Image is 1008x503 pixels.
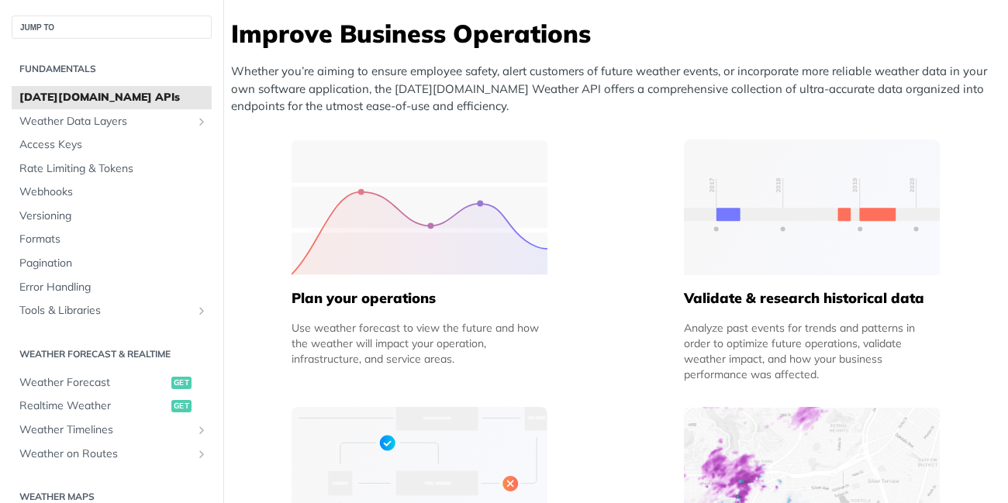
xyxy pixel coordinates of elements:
button: JUMP TO [12,16,212,39]
img: 13d7ca0-group-496-2.svg [684,140,940,275]
span: Realtime Weather [19,398,167,414]
span: Weather Forecast [19,375,167,391]
a: Weather Forecastget [12,371,212,394]
span: Weather Data Layers [19,114,192,129]
img: 39565e8-group-4962x.svg [292,140,547,275]
span: Weather on Routes [19,446,192,462]
span: Access Keys [19,137,208,153]
span: get [171,400,192,412]
h5: Plan your operations [292,289,547,308]
button: Show subpages for Weather Data Layers [195,115,208,128]
a: Weather Data LayersShow subpages for Weather Data Layers [12,110,212,133]
h3: Improve Business Operations [231,16,1008,50]
button: Show subpages for Weather Timelines [195,424,208,436]
p: Whether you’re aiming to ensure employee safety, alert customers of future weather events, or inc... [231,63,1008,115]
span: Tools & Libraries [19,303,192,319]
a: Versioning [12,205,212,228]
span: Webhooks [19,184,208,200]
a: Rate Limiting & Tokens [12,157,212,181]
a: Weather on RoutesShow subpages for Weather on Routes [12,443,212,466]
a: Webhooks [12,181,212,204]
span: Weather Timelines [19,422,192,438]
a: Formats [12,228,212,251]
span: Formats [19,232,208,247]
a: Realtime Weatherget [12,394,212,418]
a: Pagination [12,252,212,275]
span: get [171,377,192,389]
h2: Weather Forecast & realtime [12,347,212,361]
a: Tools & LibrariesShow subpages for Tools & Libraries [12,299,212,322]
span: Versioning [19,208,208,224]
div: Analyze past events for trends and patterns in order to optimize future operations, validate weat... [684,320,940,382]
a: Weather TimelinesShow subpages for Weather Timelines [12,419,212,442]
span: Rate Limiting & Tokens [19,161,208,177]
a: [DATE][DOMAIN_NAME] APIs [12,86,212,109]
div: Use weather forecast to view the future and how the weather will impact your operation, infrastru... [292,320,547,367]
button: Show subpages for Tools & Libraries [195,305,208,317]
button: Show subpages for Weather on Routes [195,448,208,460]
span: Error Handling [19,280,208,295]
span: Pagination [19,256,208,271]
h2: Fundamentals [12,62,212,76]
h5: Validate & research historical data [684,289,940,308]
a: Access Keys [12,133,212,157]
span: [DATE][DOMAIN_NAME] APIs [19,90,208,105]
a: Error Handling [12,276,212,299]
